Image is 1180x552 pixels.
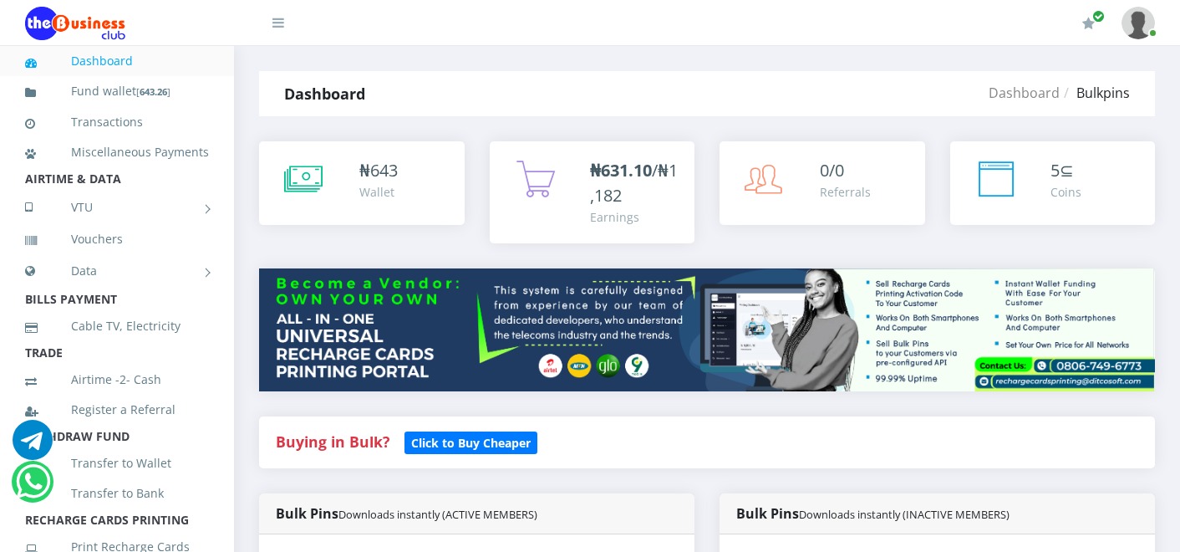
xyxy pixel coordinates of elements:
[25,42,209,80] a: Dashboard
[338,507,537,522] small: Downloads instantly (ACTIVE MEMBERS)
[25,103,209,141] a: Transactions
[25,474,209,513] a: Transfer to Bank
[404,432,537,452] a: Click to Buy Cheaper
[1050,183,1081,201] div: Coins
[140,85,167,98] b: 643.26
[370,159,398,181] span: 643
[820,183,871,201] div: Referrals
[259,268,1155,391] img: multitenant_rcp.png
[276,504,537,523] strong: Bulk Pins
[590,159,678,207] span: /₦1,182
[820,159,844,181] span: 0/0
[799,507,1010,522] small: Downloads instantly (INACTIVE MEMBERS)
[989,84,1060,102] a: Dashboard
[25,187,209,228] a: VTU
[25,360,209,399] a: Airtime -2- Cash
[720,141,925,225] a: 0/0 Referrals
[359,183,398,201] div: Wallet
[359,158,398,183] div: ₦
[25,307,209,345] a: Cable TV, Electricity
[16,474,50,502] a: Chat for support
[25,7,125,40] img: Logo
[1082,17,1095,30] i: Renew/Upgrade Subscription
[1092,10,1105,23] span: Renew/Upgrade Subscription
[13,432,53,460] a: Chat for support
[411,435,531,451] b: Click to Buy Cheaper
[1050,158,1081,183] div: ⊆
[490,141,695,243] a: ₦631.10/₦1,182 Earnings
[25,250,209,292] a: Data
[136,85,170,98] small: [ ]
[1050,159,1060,181] span: 5
[259,141,465,225] a: ₦643 Wallet
[276,432,389,452] strong: Buying in Bulk?
[736,504,1010,523] strong: Bulk Pins
[1060,83,1130,103] li: Bulkpins
[284,84,365,104] strong: Dashboard
[590,208,679,226] div: Earnings
[25,444,209,483] a: Transfer to Wallet
[25,391,209,429] a: Register a Referral
[1122,7,1155,39] img: User
[590,159,652,181] b: ₦631.10
[25,133,209,171] a: Miscellaneous Payments
[25,72,209,111] a: Fund wallet[643.26]
[25,220,209,258] a: Vouchers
